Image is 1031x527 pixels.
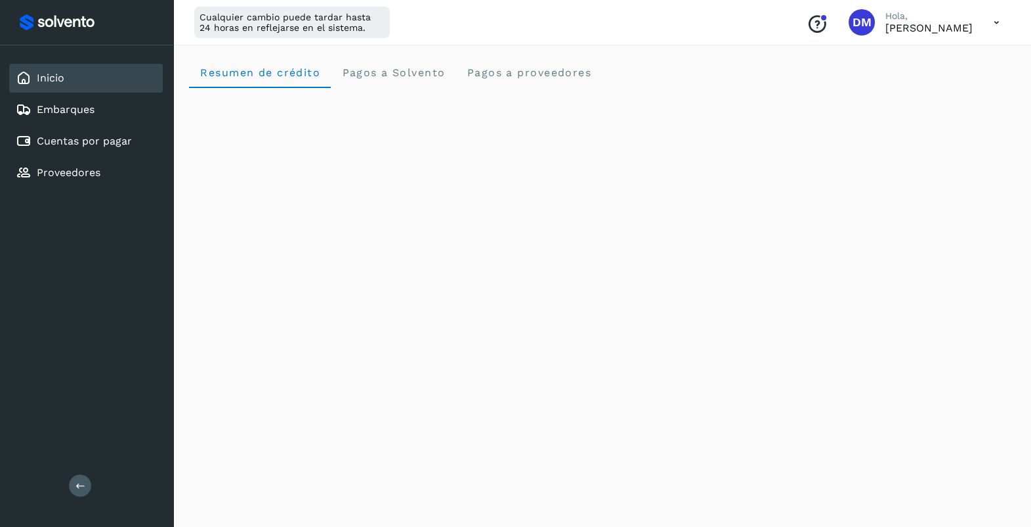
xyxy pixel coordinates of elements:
span: Pagos a proveedores [466,66,591,79]
p: Diego Muriel Perez [885,22,973,34]
a: Proveedores [37,166,100,179]
div: Cualquier cambio puede tardar hasta 24 horas en reflejarse en el sistema. [194,7,390,38]
a: Inicio [37,72,64,84]
div: Embarques [9,95,163,124]
a: Embarques [37,103,95,116]
span: Resumen de crédito [200,66,320,79]
p: Hola, [885,11,973,22]
div: Proveedores [9,158,163,187]
div: Inicio [9,64,163,93]
a: Cuentas por pagar [37,135,132,147]
div: Cuentas por pagar [9,127,163,156]
span: Pagos a Solvento [341,66,445,79]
